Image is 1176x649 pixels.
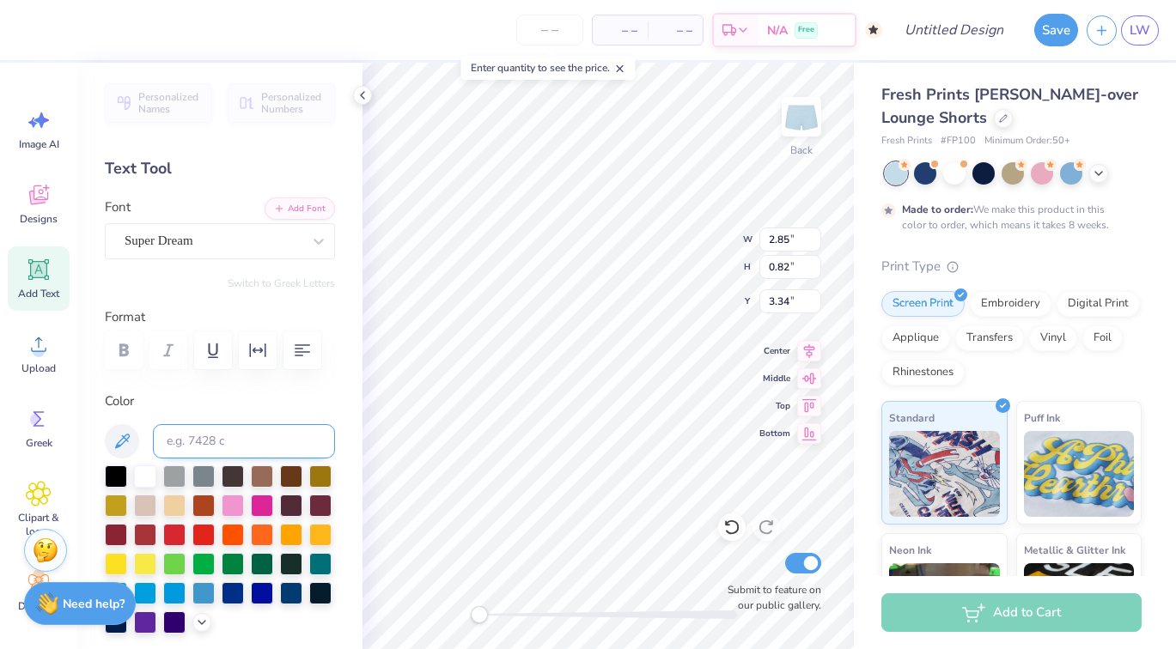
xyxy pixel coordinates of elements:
[658,21,692,39] span: – –
[603,21,637,39] span: – –
[759,372,790,385] span: Middle
[1057,291,1140,317] div: Digital Print
[784,100,819,134] img: Back
[1024,563,1135,649] img: Metallic & Glitter Ink
[18,599,59,613] span: Decorate
[105,307,335,327] label: Format
[1024,431,1135,517] img: Puff Ink
[889,431,1000,517] img: Standard
[759,344,790,358] span: Center
[19,137,59,151] span: Image AI
[941,134,976,149] span: # FP100
[881,84,1138,128] span: Fresh Prints [PERSON_NAME]-over Lounge Shorts
[105,83,212,123] button: Personalized Names
[105,391,335,411] label: Color
[10,511,67,538] span: Clipart & logos
[516,15,583,45] input: – –
[153,424,335,458] input: e.g. 7428 c
[902,203,973,216] strong: Made to order:
[767,21,788,39] span: N/A
[1029,325,1077,351] div: Vinyl
[471,606,488,623] div: Accessibility label
[889,541,931,559] span: Neon Ink
[759,427,790,440] span: Bottom
[228,276,335,290] button: Switch to Greek Letters
[20,212,58,226] span: Designs
[1082,325,1123,351] div: Foil
[881,325,950,351] div: Applique
[881,291,965,317] div: Screen Print
[18,287,59,300] span: Add Text
[902,202,1113,233] div: We make this product in this color to order, which means it takes 8 weeks.
[798,24,814,36] span: Free
[461,56,636,80] div: Enter quantity to see the price.
[881,257,1142,276] div: Print Type
[21,361,56,375] span: Upload
[265,197,335,220] button: Add Font
[970,291,1051,317] div: Embroidery
[1121,15,1159,45] a: LW
[759,399,790,413] span: Top
[889,409,935,427] span: Standard
[105,157,335,180] div: Text Tool
[1024,541,1125,559] span: Metallic & Glitter Ink
[1034,14,1078,46] button: Save
[984,134,1070,149] span: Minimum Order: 50 +
[1130,21,1150,40] span: LW
[889,563,1000,649] img: Neon Ink
[138,91,202,115] span: Personalized Names
[26,436,52,450] span: Greek
[891,13,1017,47] input: Untitled Design
[718,582,821,613] label: Submit to feature on our public gallery.
[881,360,965,385] div: Rhinestones
[261,91,325,115] span: Personalized Numbers
[1024,409,1060,427] span: Puff Ink
[790,143,813,158] div: Back
[228,83,335,123] button: Personalized Numbers
[105,197,131,217] label: Font
[955,325,1024,351] div: Transfers
[881,134,932,149] span: Fresh Prints
[63,596,125,612] strong: Need help?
